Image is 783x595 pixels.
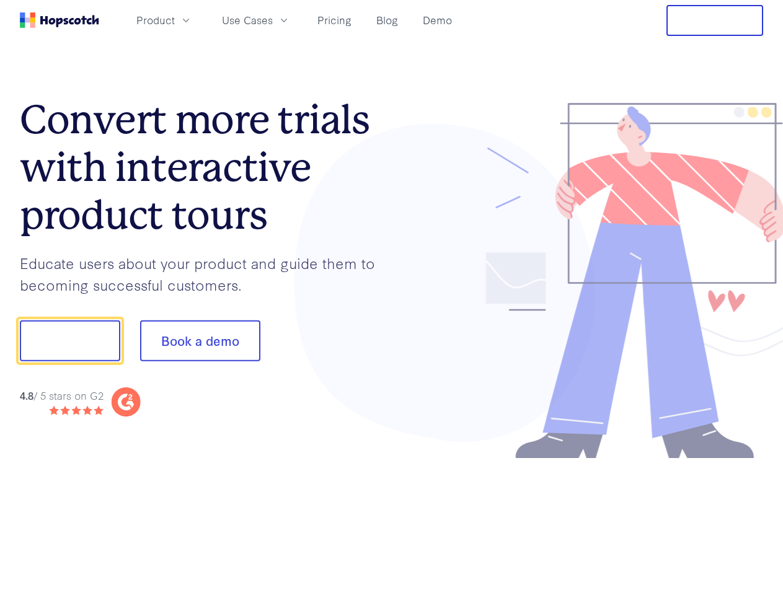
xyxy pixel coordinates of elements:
[371,10,403,30] a: Blog
[20,12,99,28] a: Home
[129,10,200,30] button: Product
[418,10,457,30] a: Demo
[20,96,392,239] h1: Convert more trials with interactive product tours
[312,10,356,30] a: Pricing
[136,12,175,28] span: Product
[666,5,763,36] button: Free Trial
[215,10,298,30] button: Use Cases
[20,320,120,361] button: Show me!
[20,388,33,402] strong: 4.8
[140,320,260,361] button: Book a demo
[20,252,392,295] p: Educate users about your product and guide them to becoming successful customers.
[20,388,104,403] div: / 5 stars on G2
[222,12,273,28] span: Use Cases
